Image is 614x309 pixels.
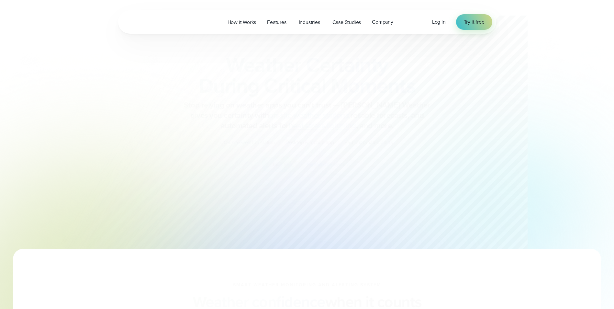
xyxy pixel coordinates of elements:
[327,16,367,29] a: Case Studies
[456,14,492,30] a: Try it free
[222,16,262,29] a: How it Works
[372,18,393,26] span: Company
[299,18,320,26] span: Industries
[464,18,485,26] span: Try it free
[267,18,286,26] span: Features
[432,18,446,26] a: Log in
[228,18,256,26] span: How it Works
[332,18,361,26] span: Case Studies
